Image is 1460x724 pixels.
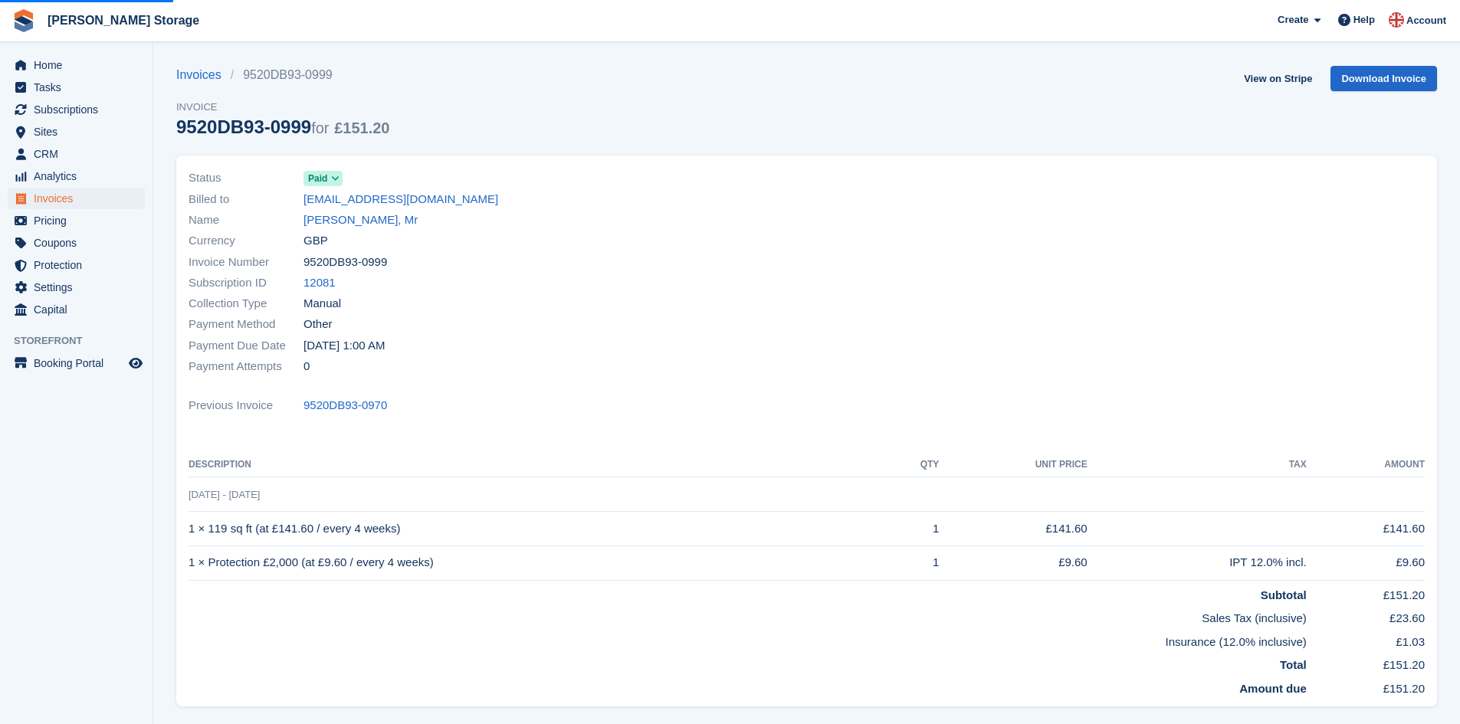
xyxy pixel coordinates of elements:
td: £151.20 [1307,674,1425,698]
a: menu [8,254,145,276]
a: menu [8,299,145,320]
td: 1 × 119 sq ft (at £141.60 / every 4 weeks) [189,512,885,546]
span: Coupons [34,232,126,254]
span: Invoice Number [189,254,303,271]
span: Settings [34,277,126,298]
span: Billed to [189,191,303,208]
a: menu [8,277,145,298]
span: Capital [34,299,126,320]
a: menu [8,188,145,209]
a: menu [8,77,145,98]
span: Payment Method [189,316,303,333]
span: Name [189,211,303,229]
span: Payment Due Date [189,337,303,355]
span: Create [1278,12,1308,28]
a: Invoices [176,66,231,84]
span: Home [34,54,126,76]
a: [PERSON_NAME] Storage [41,8,205,33]
span: Manual [303,295,341,313]
span: Sites [34,121,126,143]
td: £141.60 [939,512,1087,546]
time: 2025-09-22 00:00:00 UTC [303,337,385,355]
a: menu [8,232,145,254]
div: IPT 12.0% incl. [1088,554,1307,572]
th: Amount [1307,453,1425,477]
span: Pricing [34,210,126,231]
span: Payment Attempts [189,358,303,375]
span: Help [1353,12,1375,28]
a: [PERSON_NAME], Mr [303,211,418,229]
span: Currency [189,232,303,250]
td: 1 [885,545,939,580]
span: GBP [303,232,328,250]
a: menu [8,165,145,187]
span: Booking Portal [34,352,126,374]
strong: Subtotal [1261,588,1307,601]
a: View on Stripe [1238,66,1318,91]
th: Tax [1088,453,1307,477]
th: Description [189,453,885,477]
span: Collection Type [189,295,303,313]
a: Preview store [126,354,145,372]
strong: Total [1280,658,1307,671]
a: menu [8,143,145,165]
a: 9520DB93-0970 [303,397,387,414]
td: £9.60 [939,545,1087,580]
span: Paid [308,172,327,185]
td: Insurance (12.0% inclusive) [189,627,1307,651]
a: menu [8,99,145,120]
td: £1.03 [1307,627,1425,651]
a: Paid [303,169,343,187]
div: 9520DB93-0999 [176,116,389,137]
span: Tasks [34,77,126,98]
td: £151.20 [1307,580,1425,604]
a: menu [8,352,145,374]
span: Previous Invoice [189,397,303,414]
img: stora-icon-8386f47178a22dfd0bd8f6a31ec36ba5ce8667c1dd55bd0f319d3a0aa187defe.svg [12,9,35,32]
td: 1 [885,512,939,546]
span: Subscription ID [189,274,303,292]
a: Download Invoice [1330,66,1437,91]
a: 12081 [303,274,336,292]
span: 0 [303,358,310,375]
span: Other [303,316,333,333]
span: Account [1406,13,1446,28]
span: £151.20 [334,120,389,136]
td: 1 × Protection £2,000 (at £9.60 / every 4 weeks) [189,545,885,580]
td: £9.60 [1307,545,1425,580]
span: 9520DB93-0999 [303,254,387,271]
td: Sales Tax (inclusive) [189,604,1307,627]
span: Invoices [34,188,126,209]
a: menu [8,54,145,76]
span: CRM [34,143,126,165]
span: [DATE] - [DATE] [189,489,260,500]
a: [EMAIL_ADDRESS][DOMAIN_NAME] [303,191,498,208]
span: Subscriptions [34,99,126,120]
td: £151.20 [1307,650,1425,674]
th: Unit Price [939,453,1087,477]
span: Status [189,169,303,187]
span: Storefront [14,333,153,349]
span: Protection [34,254,126,276]
span: Analytics [34,165,126,187]
nav: breadcrumbs [176,66,389,84]
a: menu [8,210,145,231]
strong: Amount due [1239,682,1307,695]
img: John Baker [1389,12,1404,28]
th: QTY [885,453,939,477]
td: £141.60 [1307,512,1425,546]
span: Invoice [176,100,389,115]
span: for [311,120,329,136]
a: menu [8,121,145,143]
td: £23.60 [1307,604,1425,627]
